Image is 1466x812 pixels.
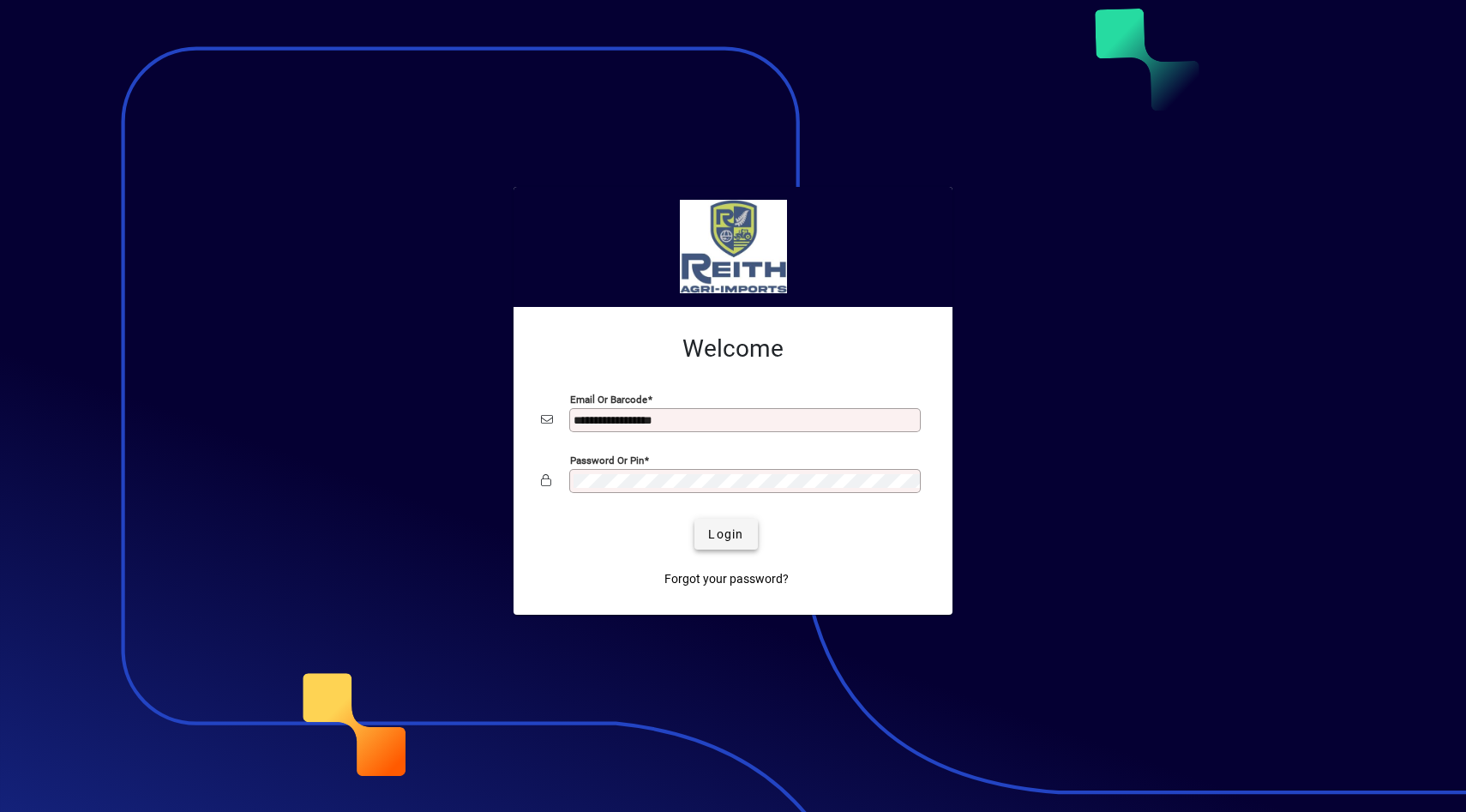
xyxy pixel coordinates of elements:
span: Login [708,526,743,544]
span: Forgot your password? [664,570,789,588]
h2: Welcome [541,334,925,364]
mat-label: Email or Barcode [570,394,647,406]
button: Login [694,519,757,550]
mat-label: Password or Pin [570,454,644,466]
a: Forgot your password? [658,563,796,594]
